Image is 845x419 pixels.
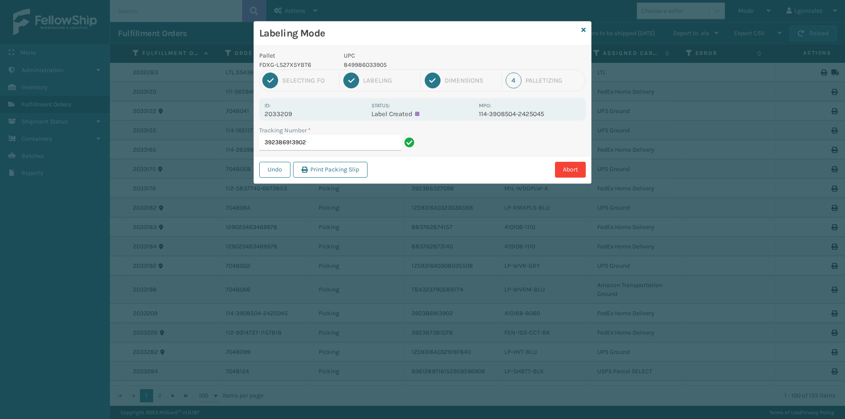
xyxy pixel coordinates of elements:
div: 1 [262,73,278,88]
p: Pallet [259,51,333,60]
p: FDXG-LS27X5YBT6 [259,60,333,69]
label: Status: [371,102,390,109]
div: 3 [425,73,441,88]
div: Dimensions [445,77,497,84]
label: MPO: [479,102,491,109]
button: Undo [259,162,290,178]
label: Id: [265,102,271,109]
div: Palletizing [525,77,583,84]
p: UPC [344,51,474,60]
div: Labeling [363,77,416,84]
button: Abort [555,162,586,178]
p: 849986033905 [344,60,474,69]
div: 2 [343,73,359,88]
p: Label Created [371,110,473,118]
label: Tracking Number [259,126,311,135]
button: Print Packing Slip [293,162,367,178]
div: 4 [506,73,522,88]
p: 2033209 [265,110,366,118]
div: Selecting FO [282,77,335,84]
p: 114-3908504-2425045 [479,110,580,118]
h3: Labeling Mode [259,27,578,40]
